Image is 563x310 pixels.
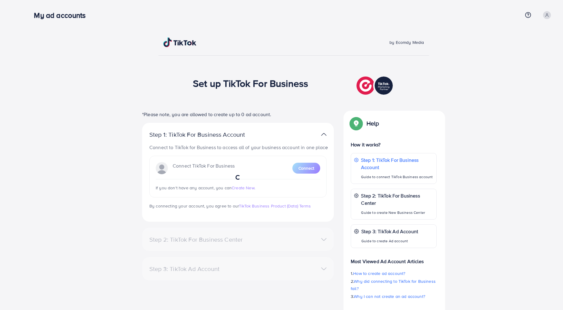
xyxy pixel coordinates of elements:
p: Step 1: TikTok For Business Account [149,131,264,138]
img: TikTok partner [321,130,327,139]
p: Help [366,120,379,127]
img: TikTok partner [356,75,394,96]
img: TikTok [163,38,197,47]
span: Why I can not create an ad account? [354,293,425,299]
h3: My ad accounts [34,11,90,20]
p: Step 2: TikTok For Business Center [361,192,433,207]
p: How it works? [351,141,437,148]
p: 3. [351,293,437,300]
span: Why did connecting to TikTok for Business fail? [351,278,436,292]
p: 2. [351,278,437,292]
p: *Please note, you are allowed to create up to 0 ad account. [142,111,334,118]
p: Guide to create Ad account [361,237,418,245]
img: Popup guide [351,118,362,129]
p: 1. [351,270,437,277]
h1: Set up TikTok For Business [193,77,308,89]
p: Guide to create New Business Center [361,209,433,216]
span: by Ecomdy Media [389,39,424,45]
p: Step 3: TikTok Ad Account [361,228,418,235]
p: Most Viewed Ad Account Articles [351,253,437,265]
span: How to create ad account? [353,270,405,276]
p: Step 1: TikTok For Business Account [361,156,433,171]
p: Guide to connect TikTok Business account [361,173,433,181]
